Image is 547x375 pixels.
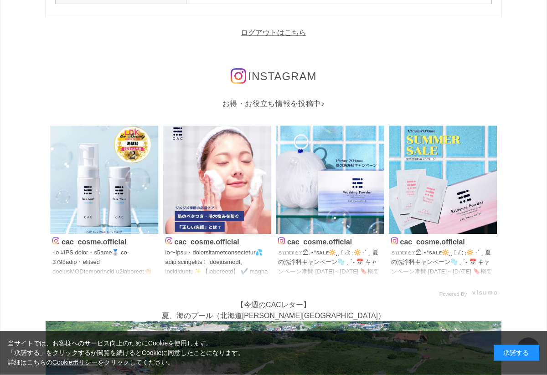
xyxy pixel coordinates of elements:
[50,126,159,234] img: Photo by cac_cosme.official
[163,126,272,234] img: Photo by cac_cosme.official
[231,68,246,84] img: インスタグラムのロゴ
[278,248,382,277] p: 𝚜𝚞𝚖𝚖𝚎𝚛⛱.⋆*sᴀʟᴇ🔆 ̨ ̨ 𓄹 ₍🕶; ₎🔆 ˗ˋˏ 夏の洗浄料キャンペーン🫧 ˎˊ˗ 📅 キャンペーン期間 [DATE]～[DATE] 🔖概要 期間中、1回のご注文で、 ☑︎パウダ...
[439,291,467,297] span: Powered By
[46,299,501,321] p: 【今週のCACレター】 夏、海のプール（北海道[PERSON_NAME][GEOGRAPHIC_DATA]）
[494,345,539,361] div: 承諾する
[248,70,317,82] span: INSTAGRAM
[165,248,269,277] p: lo〜ipsu・dolorsitametconsectetur💦 adipiscingelits！ doeiusmodt、incididuntu✨ 【laboreetd】 ✔️ magna ✔️...
[391,236,495,246] p: cac_cosme.official
[389,126,497,234] img: Photo by cac_cosme.official
[8,339,245,367] div: 当サイトでは、お客様へのサービス向上のためにCookieを使用します。 「承諾する」をクリックするか閲覧を続けるとCookieに同意したことになります。 詳細はこちらの をクリックしてください。
[52,236,156,246] p: cac_cosme.official
[241,29,306,36] a: ログアウトはこちら
[472,290,497,295] img: visumo
[278,236,382,246] p: cac_cosme.official
[222,100,325,107] span: お得・お役立ち情報を投稿中♪
[52,359,98,366] a: Cookieポリシー
[165,236,269,246] p: cac_cosme.official
[391,248,495,277] p: 𝚜𝚞𝚖𝚖𝚎𝚛⛱.⋆*sᴀʟᴇ🔆 ̨ ̨ 𓄹 ₍🕶; ₎🔆 ˗ˋˏ 夏の洗浄料キャンペーン🫧 ˎˊ˗ 📅 キャンペーン期間 [DATE]～[DATE] 🔖概要 期間中、1回のご注文で、 ☑︎パウダ...
[52,248,156,277] p: ˗lo #IPS dolor・s5ame🥈 co˗ 3798adip・elitsed doeiusMODtemporincid u2laboreet👏🏻✨✨ 🫧DOL magnaaliq eni...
